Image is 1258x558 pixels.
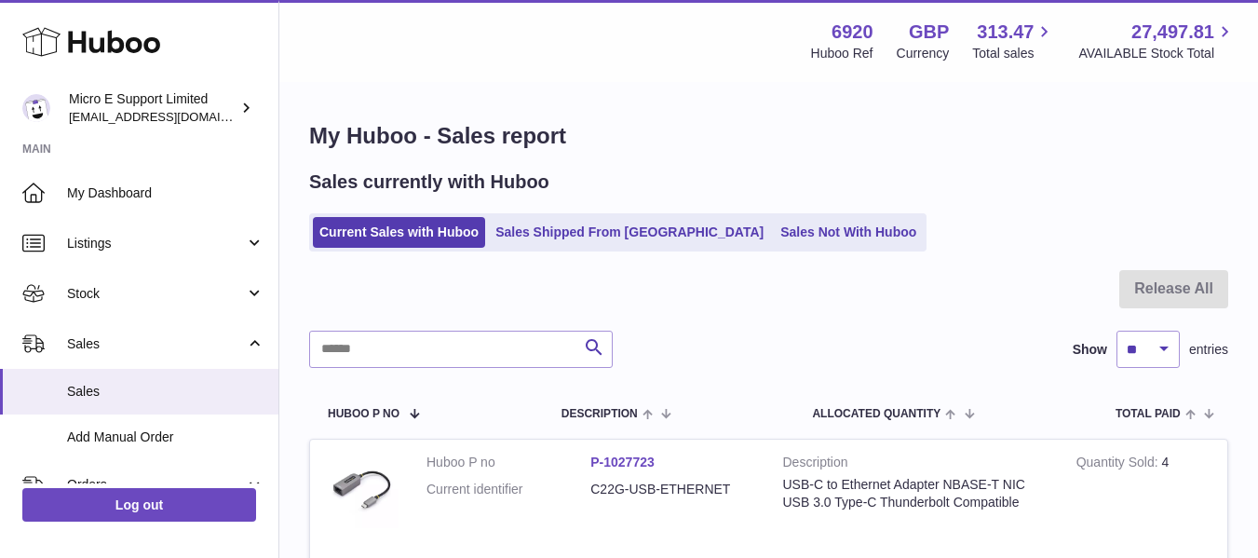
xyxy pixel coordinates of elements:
[426,481,590,498] dt: Current identifier
[783,454,1048,476] strong: Description
[309,170,549,195] h2: Sales currently with Huboo
[67,235,245,252] span: Listings
[22,94,50,122] img: contact@micropcsupport.com
[972,20,1055,62] a: 313.47 Total sales
[1076,455,1162,474] strong: Quantity Sold
[1073,341,1107,359] label: Show
[67,285,245,303] span: Stock
[328,408,399,420] span: Huboo P no
[1062,440,1227,547] td: 4
[832,20,873,45] strong: 6920
[67,383,264,401] span: Sales
[977,20,1034,45] span: 313.47
[67,429,264,446] span: Add Manual Order
[590,455,655,470] a: P-1027723
[426,454,590,471] dt: Huboo P no
[812,408,940,420] span: ALLOCATED Quantity
[324,454,399,528] img: $_57.JPG
[972,45,1055,62] span: Total sales
[811,45,873,62] div: Huboo Ref
[489,217,770,248] a: Sales Shipped From [GEOGRAPHIC_DATA]
[1116,408,1181,420] span: Total paid
[69,90,237,126] div: Micro E Support Limited
[774,217,923,248] a: Sales Not With Huboo
[313,217,485,248] a: Current Sales with Huboo
[1078,45,1236,62] span: AVAILABLE Stock Total
[590,481,754,498] dd: C22G-USB-ETHERNET
[1131,20,1214,45] span: 27,497.81
[909,20,949,45] strong: GBP
[67,184,264,202] span: My Dashboard
[561,408,638,420] span: Description
[67,335,245,353] span: Sales
[67,476,245,494] span: Orders
[22,488,256,522] a: Log out
[783,476,1048,511] div: USB-C to Ethernet Adapter NBASE-T NIC USB 3.0 Type-C Thunderbolt Compatible
[69,109,274,124] span: [EMAIL_ADDRESS][DOMAIN_NAME]
[1078,20,1236,62] a: 27,497.81 AVAILABLE Stock Total
[1189,341,1228,359] span: entries
[897,45,950,62] div: Currency
[309,121,1228,151] h1: My Huboo - Sales report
